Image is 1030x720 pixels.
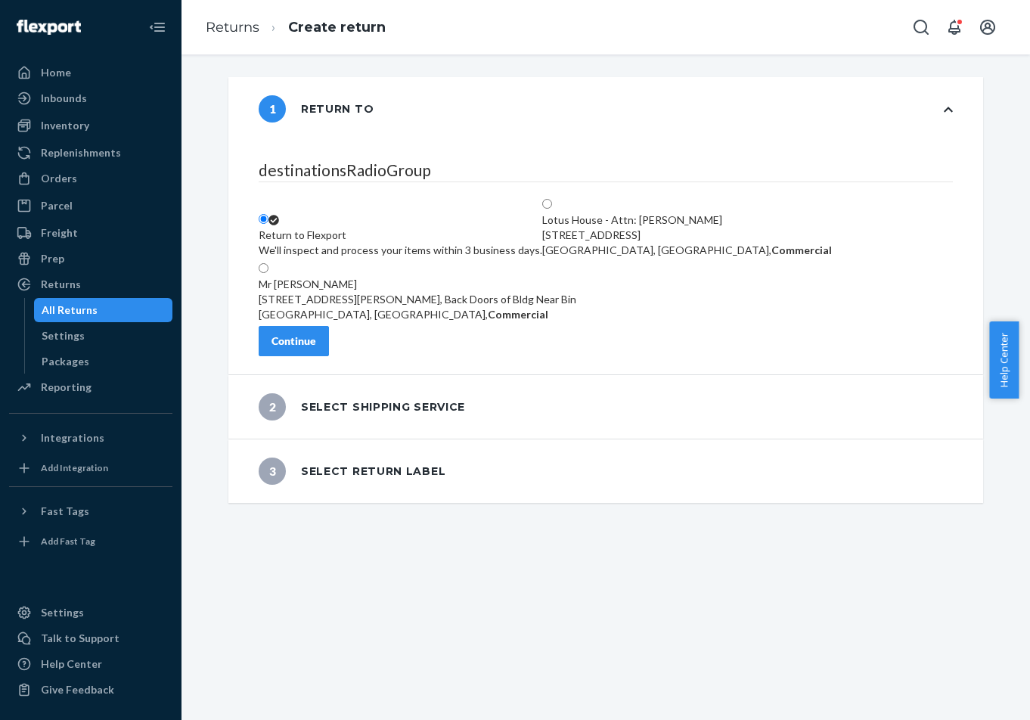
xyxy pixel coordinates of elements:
[259,263,268,273] input: Mr [PERSON_NAME][STREET_ADDRESS][PERSON_NAME], Back Doors of Bldg Near Bin[GEOGRAPHIC_DATA], [GEO...
[41,118,89,133] div: Inventory
[9,166,172,191] a: Orders
[989,321,1019,399] button: Help Center
[17,20,81,35] img: Flexport logo
[288,19,386,36] a: Create return
[259,159,953,182] legend: destinationsRadioGroup
[259,214,268,224] input: Return to FlexportWe'll inspect and process your items within 3 business days.
[41,198,73,213] div: Parcel
[9,626,172,650] a: Talk to Support
[42,354,89,369] div: Packages
[41,380,92,395] div: Reporting
[34,349,173,374] a: Packages
[41,65,71,80] div: Home
[9,113,172,138] a: Inventory
[259,292,576,307] div: [STREET_ADDRESS][PERSON_NAME], Back Doors of Bldg Near Bin
[259,95,374,123] div: Return to
[41,504,89,519] div: Fast Tags
[259,277,576,292] div: Mr [PERSON_NAME]
[542,199,552,209] input: Lotus House - Attn: [PERSON_NAME][STREET_ADDRESS][GEOGRAPHIC_DATA], [GEOGRAPHIC_DATA],Commercial
[542,213,832,228] div: Lotus House - Attn: [PERSON_NAME]
[9,375,172,399] a: Reporting
[9,61,172,85] a: Home
[973,12,1003,42] button: Open account menu
[939,12,970,42] button: Open notifications
[9,678,172,702] button: Give Feedback
[9,194,172,218] a: Parcel
[259,95,286,123] span: 1
[9,247,172,271] a: Prep
[206,19,259,36] a: Returns
[42,303,98,318] div: All Returns
[41,682,114,697] div: Give Feedback
[259,393,465,421] div: Select shipping service
[34,324,173,348] a: Settings
[259,458,286,485] span: 3
[9,601,172,625] a: Settings
[9,529,172,554] a: Add Fast Tag
[194,5,398,50] ol: breadcrumbs
[9,499,172,523] button: Fast Tags
[142,12,172,42] button: Close Navigation
[41,145,121,160] div: Replenishments
[9,86,172,110] a: Inbounds
[41,631,119,646] div: Talk to Support
[41,277,81,292] div: Returns
[9,426,172,450] button: Integrations
[9,221,172,245] a: Freight
[34,298,173,322] a: All Returns
[906,12,936,42] button: Open Search Box
[542,228,832,243] div: [STREET_ADDRESS]
[9,456,172,480] a: Add Integration
[259,393,286,421] span: 2
[41,461,108,474] div: Add Integration
[41,225,78,241] div: Freight
[41,430,104,445] div: Integrations
[9,272,172,296] a: Returns
[259,228,542,243] div: Return to Flexport
[259,243,542,258] div: We'll inspect and process your items within 3 business days.
[9,141,172,165] a: Replenishments
[42,328,85,343] div: Settings
[41,656,102,672] div: Help Center
[259,458,445,485] div: Select return label
[41,171,77,186] div: Orders
[259,326,329,356] button: Continue
[542,243,832,258] div: [GEOGRAPHIC_DATA], [GEOGRAPHIC_DATA],
[41,251,64,266] div: Prep
[41,535,95,548] div: Add Fast Tag
[9,652,172,676] a: Help Center
[771,244,832,256] strong: Commercial
[488,308,548,321] strong: Commercial
[41,605,84,620] div: Settings
[41,91,87,106] div: Inbounds
[271,334,316,349] div: Continue
[259,307,576,322] div: [GEOGRAPHIC_DATA], [GEOGRAPHIC_DATA],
